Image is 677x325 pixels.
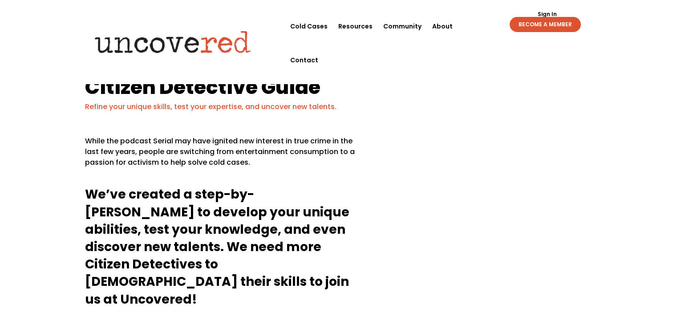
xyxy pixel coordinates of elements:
[338,9,373,43] a: Resources
[290,43,318,77] a: Contact
[432,9,453,43] a: About
[383,9,422,43] a: Community
[290,9,328,43] a: Cold Cases
[85,77,592,102] h1: Citizen Detective Guide
[87,24,259,59] img: Uncovered logo
[85,136,361,175] p: While the podcast Serial may have ignited new interest in true crime in the last few years, peopl...
[533,12,562,17] a: Sign In
[85,186,361,312] h4: We’ve created a step-by-[PERSON_NAME] to develop your unique abilities, test your knowledge, and ...
[85,102,592,112] p: Refine your unique skills, test your expertise, and uncover new talents.
[510,17,581,32] a: BECOME A MEMBER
